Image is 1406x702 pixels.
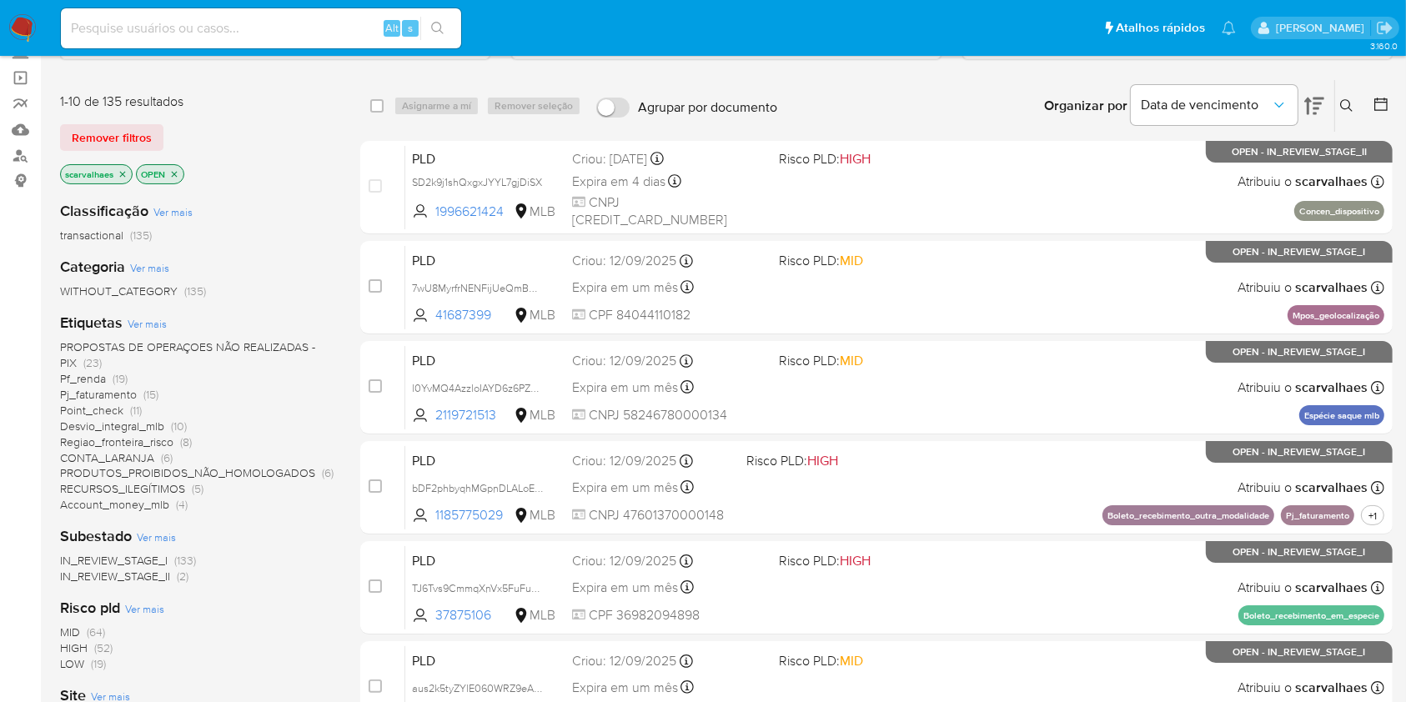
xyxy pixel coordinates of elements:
[408,20,413,36] span: s
[385,20,399,36] span: Alt
[61,18,461,39] input: Pesquise usuários ou casos...
[1376,19,1393,37] a: Sair
[420,17,454,40] button: search-icon
[1276,20,1370,36] p: sara.carvalhaes@mercadopago.com.br
[1116,19,1205,37] span: Atalhos rápidos
[1370,39,1398,53] span: 3.160.0
[1222,21,1236,35] a: Notificações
